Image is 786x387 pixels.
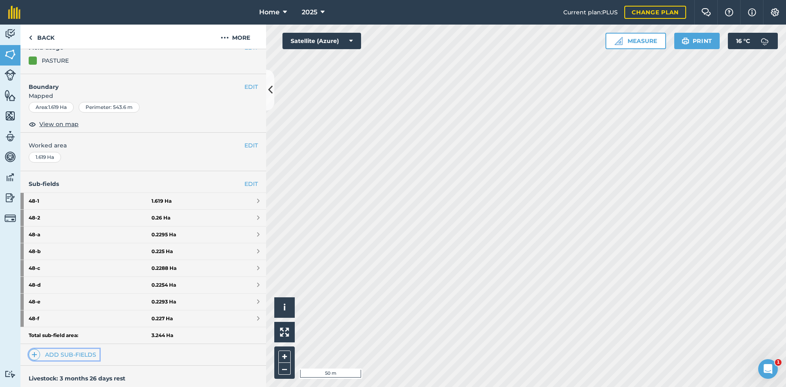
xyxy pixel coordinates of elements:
img: svg+xml;base64,PHN2ZyB4bWxucz0iaHR0cDovL3d3dy53My5vcmcvMjAwMC9zdmciIHdpZHRoPSIxOSIgaGVpZ2h0PSIyNC... [682,36,689,46]
a: 48-20.26 Ha [20,210,266,226]
span: View on map [39,120,79,129]
img: svg+xml;base64,PD94bWwgdmVyc2lvbj0iMS4wIiBlbmNvZGluZz0idXRmLTgiPz4KPCEtLSBHZW5lcmF0b3I6IEFkb2JlIE... [5,28,16,40]
a: Back [20,25,63,49]
strong: 0.26 Ha [151,215,170,221]
span: Home [259,7,280,17]
strong: 0.2295 Ha [151,231,176,238]
img: svg+xml;base64,PD94bWwgdmVyc2lvbj0iMS4wIiBlbmNvZGluZz0idXRmLTgiPz4KPCEtLSBHZW5lcmF0b3I6IEFkb2JlIE... [5,130,16,143]
h4: Livestock: 3 months 26 days rest [29,375,125,382]
iframe: Intercom live chat [758,359,778,379]
strong: 48 - d [29,277,151,293]
strong: 48 - 1 [29,193,151,209]
img: A cog icon [770,8,780,16]
img: fieldmargin Logo [8,6,20,19]
strong: 48 - a [29,226,151,243]
strong: 0.2288 Ha [151,265,176,272]
strong: 0.225 Ha [151,248,173,255]
img: Four arrows, one pointing top left, one top right, one bottom right and the last bottom left [280,328,289,337]
button: EDIT [244,141,258,150]
strong: 0.2254 Ha [151,282,176,288]
img: svg+xml;base64,PD94bWwgdmVyc2lvbj0iMS4wIiBlbmNvZGluZz0idXRmLTgiPz4KPCEtLSBHZW5lcmF0b3I6IEFkb2JlIE... [5,192,16,204]
button: 16 °C [728,33,778,49]
a: 48-e0.2293 Ha [20,294,266,310]
button: View on map [29,119,79,129]
img: svg+xml;base64,PD94bWwgdmVyc2lvbj0iMS4wIiBlbmNvZGluZz0idXRmLTgiPz4KPCEtLSBHZW5lcmF0b3I6IEFkb2JlIE... [5,151,16,163]
button: Print [674,33,720,49]
img: svg+xml;base64,PHN2ZyB4bWxucz0iaHR0cDovL3d3dy53My5vcmcvMjAwMC9zdmciIHdpZHRoPSI1NiIgaGVpZ2h0PSI2MC... [5,110,16,122]
a: Add sub-fields [29,349,99,360]
strong: 48 - 2 [29,210,151,226]
div: PASTURE [42,56,69,65]
strong: 0.2293 Ha [151,299,176,305]
strong: Total sub-field area: [29,332,151,339]
a: 48-b0.225 Ha [20,243,266,260]
strong: 48 - b [29,243,151,260]
span: i [283,302,286,312]
img: svg+xml;base64,PD94bWwgdmVyc2lvbj0iMS4wIiBlbmNvZGluZz0idXRmLTgiPz4KPCEtLSBHZW5lcmF0b3I6IEFkb2JlIE... [5,370,16,378]
strong: 48 - f [29,310,151,327]
a: 48-11.619 Ha [20,193,266,209]
div: 1.619 Ha [29,152,61,163]
div: Area : 1.619 Ha [29,102,74,113]
img: svg+xml;base64,PHN2ZyB4bWxucz0iaHR0cDovL3d3dy53My5vcmcvMjAwMC9zdmciIHdpZHRoPSIxNyIgaGVpZ2h0PSIxNy... [748,7,756,17]
img: Two speech bubbles overlapping with the left bubble in the forefront [701,8,711,16]
button: Satellite (Azure) [282,33,361,49]
img: svg+xml;base64,PD94bWwgdmVyc2lvbj0iMS4wIiBlbmNvZGluZz0idXRmLTgiPz4KPCEtLSBHZW5lcmF0b3I6IEFkb2JlIE... [5,69,16,81]
strong: 48 - e [29,294,151,310]
button: EDIT [244,82,258,91]
span: 2025 [302,7,317,17]
button: + [278,351,291,363]
img: svg+xml;base64,PD94bWwgdmVyc2lvbj0iMS4wIiBlbmNvZGluZz0idXRmLTgiPz4KPCEtLSBHZW5lcmF0b3I6IEFkb2JlIE... [757,33,773,49]
span: Worked area [29,141,258,150]
img: svg+xml;base64,PHN2ZyB4bWxucz0iaHR0cDovL3d3dy53My5vcmcvMjAwMC9zdmciIHdpZHRoPSIxOCIgaGVpZ2h0PSIyNC... [29,119,36,129]
h4: Sub-fields [20,179,266,188]
span: 1 [775,359,781,366]
a: 48-f0.227 Ha [20,310,266,327]
img: svg+xml;base64,PHN2ZyB4bWxucz0iaHR0cDovL3d3dy53My5vcmcvMjAwMC9zdmciIHdpZHRoPSI1NiIgaGVpZ2h0PSI2MC... [5,48,16,61]
button: More [205,25,266,49]
strong: 48 - c [29,260,151,276]
a: 48-c0.2288 Ha [20,260,266,276]
div: Perimeter : 543.6 m [79,102,140,113]
img: svg+xml;base64,PD94bWwgdmVyc2lvbj0iMS4wIiBlbmNvZGluZz0idXRmLTgiPz4KPCEtLSBHZW5lcmF0b3I6IEFkb2JlIE... [5,213,16,224]
a: EDIT [244,179,258,188]
button: Measure [605,33,666,49]
a: Change plan [624,6,686,19]
h4: Boundary [20,74,244,91]
button: i [274,297,295,318]
strong: 1.619 Ha [151,198,172,204]
img: svg+xml;base64,PD94bWwgdmVyc2lvbj0iMS4wIiBlbmNvZGluZz0idXRmLTgiPz4KPCEtLSBHZW5lcmF0b3I6IEFkb2JlIE... [5,171,16,183]
span: Current plan : PLUS [563,8,618,17]
img: svg+xml;base64,PHN2ZyB4bWxucz0iaHR0cDovL3d3dy53My5vcmcvMjAwMC9zdmciIHdpZHRoPSIxNCIgaGVpZ2h0PSIyNC... [32,350,37,360]
strong: 3.244 Ha [151,332,173,339]
img: svg+xml;base64,PHN2ZyB4bWxucz0iaHR0cDovL3d3dy53My5vcmcvMjAwMC9zdmciIHdpZHRoPSI1NiIgaGVpZ2h0PSI2MC... [5,89,16,102]
span: 16 ° C [736,33,750,49]
img: svg+xml;base64,PHN2ZyB4bWxucz0iaHR0cDovL3d3dy53My5vcmcvMjAwMC9zdmciIHdpZHRoPSI5IiBoZWlnaHQ9IjI0Ii... [29,33,32,43]
span: Mapped [20,91,266,100]
img: Ruler icon [614,37,623,45]
img: A question mark icon [724,8,734,16]
img: svg+xml;base64,PHN2ZyB4bWxucz0iaHR0cDovL3d3dy53My5vcmcvMjAwMC9zdmciIHdpZHRoPSIyMCIgaGVpZ2h0PSIyNC... [221,33,229,43]
strong: 0.227 Ha [151,315,173,322]
a: 48-a0.2295 Ha [20,226,266,243]
button: – [278,363,291,375]
a: 48-d0.2254 Ha [20,277,266,293]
